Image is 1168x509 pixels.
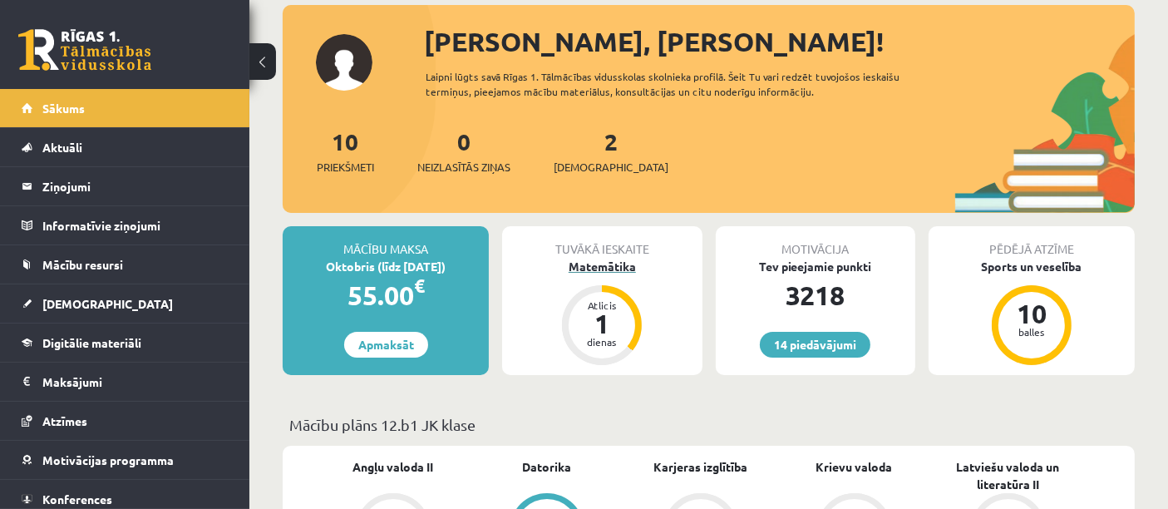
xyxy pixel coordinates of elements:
a: Krievu valoda [816,458,893,476]
a: Digitālie materiāli [22,324,229,362]
div: Matemātika [502,258,702,275]
div: Tev pieejamie punkti [716,258,915,275]
div: 55.00 [283,275,489,315]
div: Tuvākā ieskaite [502,226,702,258]
div: dienas [577,337,627,347]
span: Mācību resursi [42,257,123,272]
a: Atzīmes [22,402,229,440]
a: Rīgas 1. Tālmācības vidusskola [18,29,151,71]
span: Neizlasītās ziņas [417,159,510,175]
div: Atlicis [577,300,627,310]
a: Apmaksāt [344,332,428,358]
span: Aktuāli [42,140,82,155]
span: [DEMOGRAPHIC_DATA] [42,296,173,311]
span: Sākums [42,101,85,116]
a: Matemātika Atlicis 1 dienas [502,258,702,368]
legend: Maksājumi [42,363,229,401]
a: Aktuāli [22,128,229,166]
span: Atzīmes [42,413,87,428]
span: [DEMOGRAPHIC_DATA] [554,159,668,175]
div: Oktobris (līdz [DATE]) [283,258,489,275]
div: Pēdējā atzīme [929,226,1135,258]
div: 3218 [716,275,915,315]
a: Mācību resursi [22,245,229,284]
div: 1 [577,310,627,337]
a: Sākums [22,89,229,127]
span: Priekšmeti [317,159,374,175]
a: Datorika [522,458,571,476]
p: Mācību plāns 12.b1 JK klase [289,413,1128,436]
div: balles [1007,327,1057,337]
div: Laipni lūgts savā Rīgas 1. Tālmācības vidusskolas skolnieka profilā. Šeit Tu vari redzēt tuvojošo... [426,69,937,99]
span: Konferences [42,492,112,507]
div: Mācību maksa [283,226,489,258]
a: Angļu valoda II [352,458,433,476]
a: Ziņojumi [22,167,229,205]
a: 10Priekšmeti [317,126,374,175]
a: Latviešu valoda un literatūra II [931,458,1085,493]
a: 0Neizlasītās ziņas [417,126,510,175]
a: 14 piedāvājumi [760,332,870,358]
a: [DEMOGRAPHIC_DATA] [22,284,229,323]
div: Sports un veselība [929,258,1135,275]
a: 2[DEMOGRAPHIC_DATA] [554,126,668,175]
a: Karjeras izglītība [653,458,747,476]
a: Motivācijas programma [22,441,229,479]
a: Maksājumi [22,363,229,401]
span: Digitālie materiāli [42,335,141,350]
span: Motivācijas programma [42,452,174,467]
span: € [414,274,425,298]
div: Motivācija [716,226,915,258]
a: Informatīvie ziņojumi [22,206,229,245]
div: [PERSON_NAME], [PERSON_NAME]! [424,22,1135,62]
div: 10 [1007,300,1057,327]
a: Sports un veselība 10 balles [929,258,1135,368]
legend: Ziņojumi [42,167,229,205]
legend: Informatīvie ziņojumi [42,206,229,245]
